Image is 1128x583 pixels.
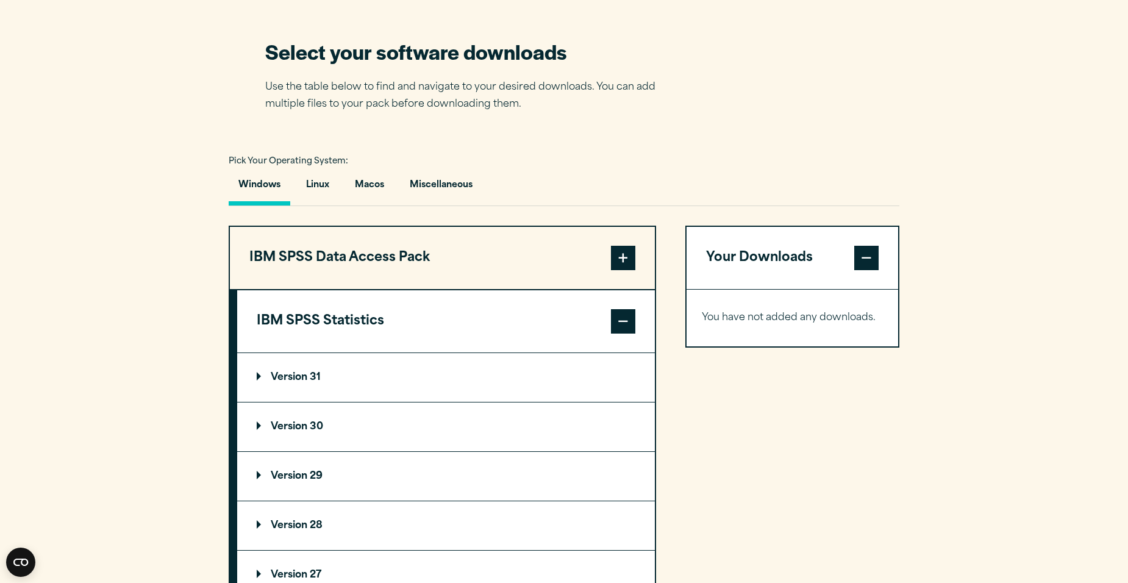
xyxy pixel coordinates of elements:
[229,171,290,206] button: Windows
[237,402,655,451] summary: Version 30
[296,171,339,206] button: Linux
[687,289,898,346] div: Your Downloads
[229,157,348,165] span: Pick Your Operating System:
[400,171,482,206] button: Miscellaneous
[265,38,674,65] h2: Select your software downloads
[237,290,655,352] button: IBM SPSS Statistics
[257,422,323,432] p: Version 30
[230,227,655,289] button: IBM SPSS Data Access Pack
[265,79,674,114] p: Use the table below to find and navigate to your desired downloads. You can add multiple files to...
[6,548,35,577] button: Open CMP widget
[702,309,883,327] p: You have not added any downloads.
[237,501,655,550] summary: Version 28
[345,171,394,206] button: Macos
[257,471,323,481] p: Version 29
[257,373,321,382] p: Version 31
[257,521,323,531] p: Version 28
[237,452,655,501] summary: Version 29
[237,353,655,402] summary: Version 31
[687,227,898,289] button: Your Downloads
[257,570,321,580] p: Version 27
